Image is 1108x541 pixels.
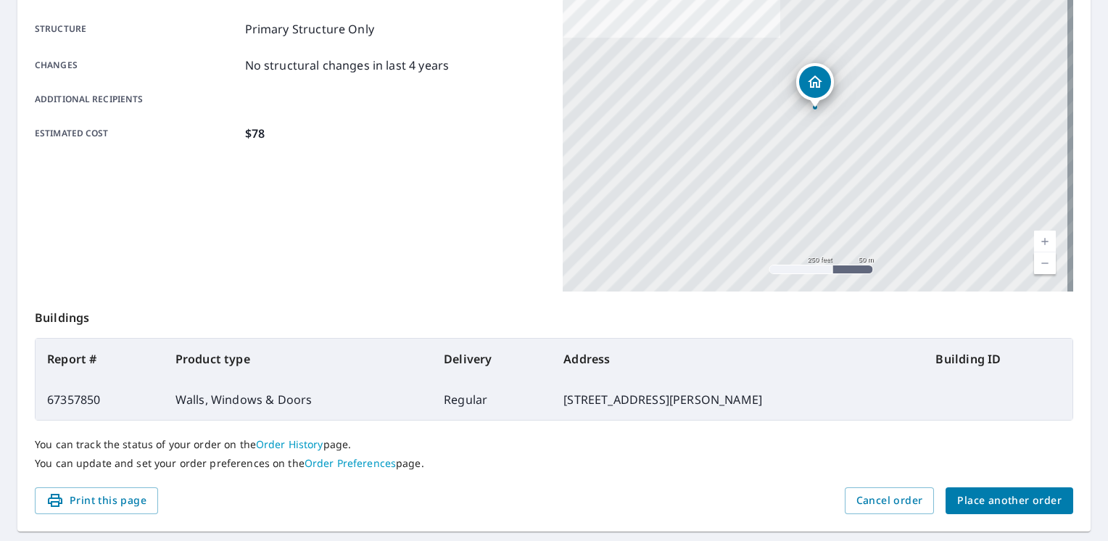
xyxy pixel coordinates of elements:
[856,492,923,510] span: Cancel order
[552,379,924,420] td: [STREET_ADDRESS][PERSON_NAME]
[432,379,552,420] td: Regular
[1034,231,1056,252] a: Current Level 17, Zoom In
[245,57,450,74] p: No structural changes in last 4 years
[305,456,396,470] a: Order Preferences
[1034,252,1056,274] a: Current Level 17, Zoom Out
[35,125,239,142] p: Estimated cost
[36,339,164,379] th: Report #
[35,20,239,38] p: Structure
[245,20,374,38] p: Primary Structure Only
[946,487,1073,514] button: Place another order
[35,457,1073,470] p: You can update and set your order preferences on the page.
[164,379,432,420] td: Walls, Windows & Doors
[256,437,323,451] a: Order History
[552,339,924,379] th: Address
[924,339,1072,379] th: Building ID
[35,438,1073,451] p: You can track the status of your order on the page.
[35,487,158,514] button: Print this page
[36,379,164,420] td: 67357850
[796,63,834,108] div: Dropped pin, building 1, Residential property, 4849 James Rd North Ridgeville, OH 44039
[35,93,239,106] p: Additional recipients
[957,492,1062,510] span: Place another order
[35,57,239,74] p: Changes
[245,125,265,142] p: $78
[432,339,552,379] th: Delivery
[845,487,935,514] button: Cancel order
[46,492,146,510] span: Print this page
[35,292,1073,338] p: Buildings
[164,339,432,379] th: Product type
